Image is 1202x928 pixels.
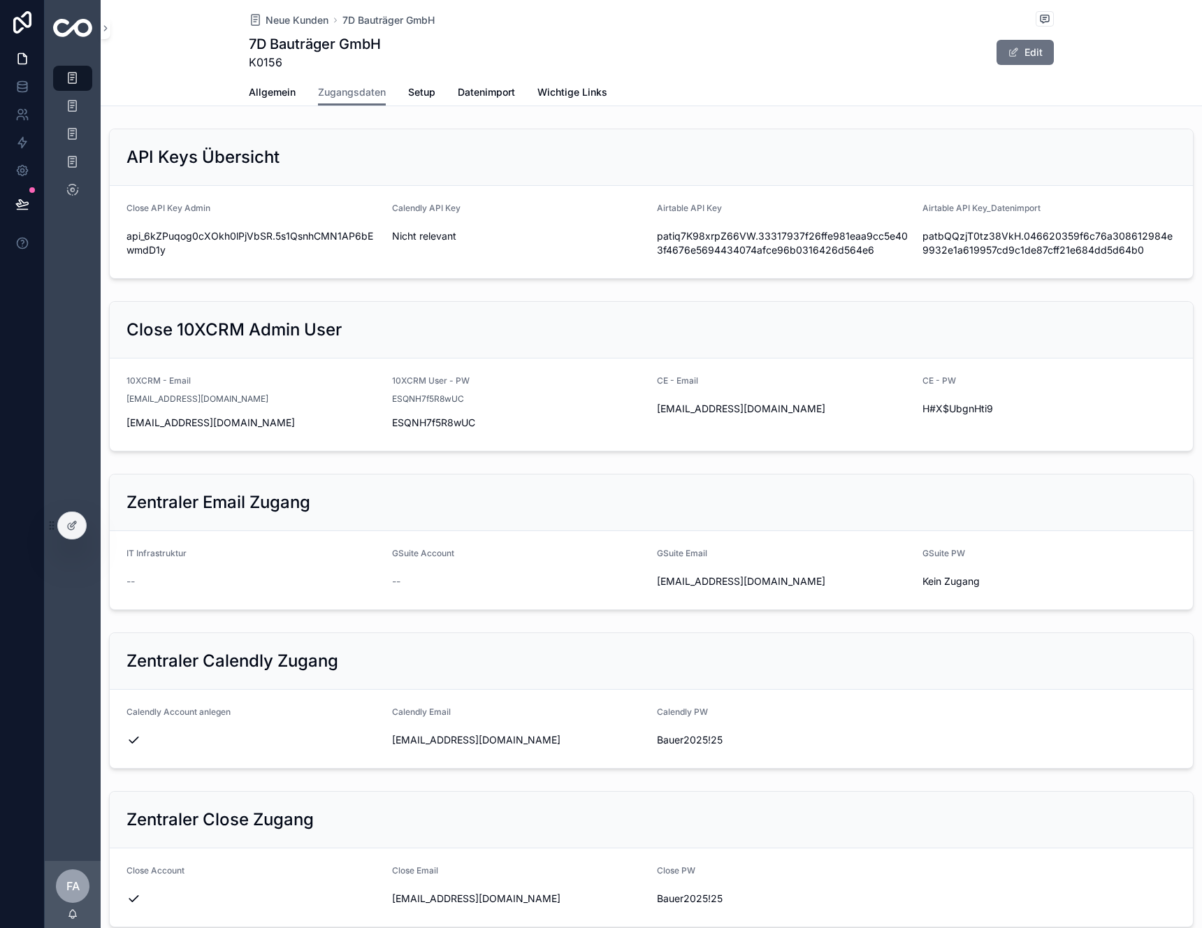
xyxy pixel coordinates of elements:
[392,892,646,906] span: [EMAIL_ADDRESS][DOMAIN_NAME]
[392,733,646,747] span: [EMAIL_ADDRESS][DOMAIN_NAME]
[922,548,965,558] span: GSuite PW
[126,416,381,430] span: [EMAIL_ADDRESS][DOMAIN_NAME]
[318,80,386,106] a: Zugangsdaten
[126,865,184,876] span: Close Account
[657,203,722,213] span: Airtable API Key
[126,203,210,213] span: Close API Key Admin
[392,393,464,405] span: ESQNH7f5R8wUC
[922,203,1041,213] span: Airtable API Key_Datenimport
[392,375,470,386] span: 10XCRM User - PW
[126,393,268,405] span: [EMAIL_ADDRESS][DOMAIN_NAME]
[126,229,381,257] span: api_6kZPuqog0cXOkh0lPjVbSR.5s1QsnhCMN1AP6bEwmdD1y
[657,402,911,416] span: [EMAIL_ADDRESS][DOMAIN_NAME]
[922,229,1177,257] span: patbQQzjT0tz38VkH.046620359f6c76a308612984e9932e1a619957cd9c1de87cff21e684dd5d64b0
[458,80,515,108] a: Datenimport
[408,80,435,108] a: Setup
[408,85,435,99] span: Setup
[126,706,231,717] span: Calendly Account anlegen
[249,85,296,99] span: Allgemein
[657,375,698,386] span: CE - Email
[126,491,310,514] h2: Zentraler Email Zugang
[657,892,911,906] span: Bauer2025!25
[922,375,956,386] span: CE - PW
[657,865,695,876] span: Close PW
[318,85,386,99] span: Zugangsdaten
[66,878,80,894] span: FA
[657,733,911,747] span: Bauer2025!25
[537,85,607,99] span: Wichtige Links
[392,865,438,876] span: Close Email
[53,19,92,37] img: App logo
[537,80,607,108] a: Wichtige Links
[249,34,381,54] h1: 7D Bauträger GmbH
[126,650,338,672] h2: Zentraler Calendly Zugang
[657,574,911,588] span: [EMAIL_ADDRESS][DOMAIN_NAME]
[392,574,400,588] span: --
[126,809,314,831] h2: Zentraler Close Zugang
[392,706,451,717] span: Calendly Email
[342,13,435,27] a: 7D Bauträger GmbH
[657,706,708,717] span: Calendly PW
[392,548,454,558] span: GSuite Account
[126,574,135,588] span: --
[126,375,191,386] span: 10XCRM - Email
[392,416,646,430] span: ESQNH7f5R8wUC
[922,574,1177,588] span: Kein Zugang
[126,319,342,341] h2: Close 10XCRM Admin User
[45,56,101,221] div: scrollable content
[392,229,646,243] span: Nicht relevant
[657,229,911,257] span: patiq7K98xrpZ66VW.33317937f26ffe981eaa9cc5e403f4676e5694434074afce96b0316426d564e6
[922,402,1177,416] span: H#X$UbgnHti9
[266,13,328,27] span: Neue Kunden
[249,80,296,108] a: Allgemein
[249,54,381,71] span: K0156
[126,548,187,558] span: IT Infrastruktur
[458,85,515,99] span: Datenimport
[997,40,1054,65] button: Edit
[126,146,280,168] h2: API Keys Übersicht
[392,203,461,213] span: Calendly API Key
[249,13,328,27] a: Neue Kunden
[657,548,707,558] span: GSuite Email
